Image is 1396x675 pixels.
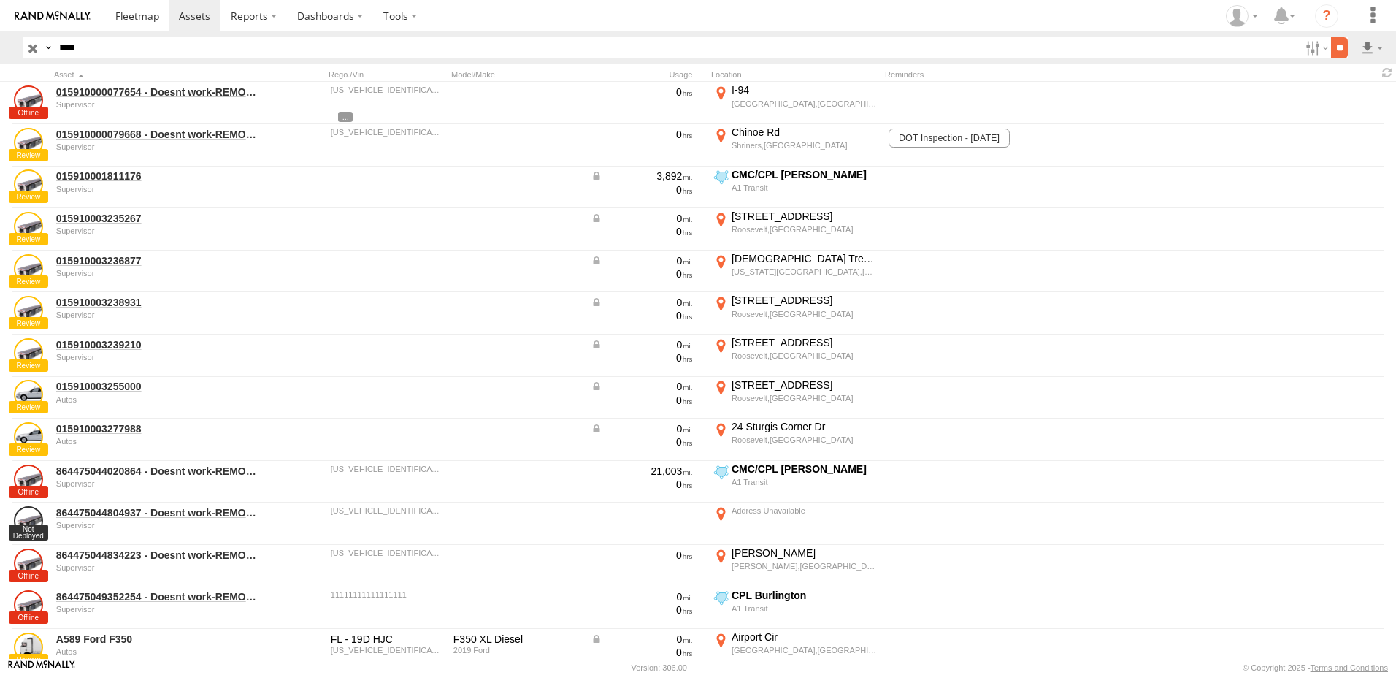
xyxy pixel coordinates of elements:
[732,83,877,96] div: I-94
[56,169,256,183] a: 015910001811176
[56,212,256,225] a: 015910003235267
[54,69,258,80] div: Click to Sort
[591,465,693,478] div: 21,003
[56,338,256,351] a: 015910003239210
[1359,37,1384,58] label: Export results as...
[732,309,877,319] div: Roosevelt,[GEOGRAPHIC_DATA]
[1315,4,1338,28] i: ?
[56,269,256,278] div: undefined
[56,521,256,530] div: undefined
[732,336,877,349] div: [STREET_ADDRESS]
[591,478,693,491] div: 0
[331,506,443,515] div: 1H2P04521MW003404
[56,226,256,235] div: undefined
[14,506,43,535] a: View Asset Details
[15,11,91,21] img: rand-logo.svg
[732,168,877,181] div: CMC/CPL [PERSON_NAME]
[591,380,693,393] div: Data from Vehicle CANbus
[588,69,705,80] div: Usage
[732,477,877,487] div: A1 Transit
[711,168,879,207] label: Click to View Current Location
[331,85,443,94] div: 1JJF48276VL403713
[732,183,877,193] div: A1 Transit
[732,630,877,644] div: Airport Cir
[331,549,443,557] div: 1TTF482C5J3060364
[732,252,877,265] div: [DEMOGRAPHIC_DATA] Trek Blvd
[56,128,256,141] a: 015910000079668 - Doesnt work-REMOVE
[732,589,877,602] div: CPL Burlington
[711,294,879,333] label: Click to View Current Location
[711,69,879,80] div: Location
[732,140,877,150] div: Shriners,[GEOGRAPHIC_DATA]
[711,420,879,459] label: Click to View Current Location
[56,142,256,151] div: undefined
[56,185,256,194] div: undefined
[732,645,877,655] div: [GEOGRAPHIC_DATA],[GEOGRAPHIC_DATA]
[331,646,443,655] div: 1FD8W3HT7KED73698
[711,210,879,249] label: Click to View Current Location
[56,100,256,109] div: undefined
[14,590,43,619] a: View Asset Details
[732,546,877,560] div: [PERSON_NAME]
[711,126,879,165] label: Click to View Current Location
[591,169,693,183] div: Data from Vehicle CANbus
[56,563,256,572] div: undefined
[732,435,877,445] div: Roosevelt,[GEOGRAPHIC_DATA]
[591,225,693,238] div: 0
[885,69,1119,80] div: Reminders
[1378,66,1396,80] span: Refresh
[1300,37,1331,58] label: Search Filter Options
[711,546,879,586] label: Click to View Current Location
[56,437,256,446] div: undefined
[711,504,879,544] label: Click to View Current Location
[591,338,693,351] div: Data from Vehicle CANbus
[56,506,256,519] a: 864475044804937 - Doesnt work-REMOVE
[591,351,693,365] div: 0
[732,561,877,571] div: [PERSON_NAME],[GEOGRAPHIC_DATA]
[56,254,256,267] a: 015910003236877
[14,296,43,325] a: View Asset Details
[14,549,43,578] a: View Asset Details
[14,128,43,157] a: View Asset Details
[14,85,43,115] a: View Asset Details
[453,633,580,646] div: F350 XL Diesel
[1243,663,1388,672] div: © Copyright 2025 -
[591,267,693,281] div: 0
[14,338,43,367] a: View Asset Details
[711,378,879,418] label: Click to View Current Location
[591,183,693,197] div: 0
[732,351,877,361] div: Roosevelt,[GEOGRAPHIC_DATA]
[56,647,256,656] div: undefined
[591,633,693,646] div: Data from Vehicle CANbus
[56,549,256,562] a: 864475044834223 - Doesnt work-REMOVE
[591,549,693,562] div: 0
[1311,663,1388,672] a: Terms and Conditions
[14,380,43,409] a: View Asset Details
[56,633,256,646] a: A589 Ford F350
[711,462,879,502] label: Click to View Current Location
[42,37,54,58] label: Search Query
[56,395,256,404] div: undefined
[14,633,43,662] a: View Asset Details
[732,378,877,392] div: [STREET_ADDRESS]
[451,69,583,80] div: Model/Make
[591,435,693,449] div: 0
[732,603,877,614] div: A1 Transit
[331,465,443,473] div: 1GRDM062XAH717268
[56,296,256,309] a: 015910003238931
[331,128,443,137] div: 1GRDM0628CH714081
[1221,5,1263,27] div: Sheila Holbach
[591,296,693,309] div: Data from Vehicle CANbus
[56,479,256,488] div: undefined
[338,112,353,122] span: View Asset Details to show all tags
[732,210,877,223] div: [STREET_ADDRESS]
[591,603,693,617] div: 0
[732,224,877,234] div: Roosevelt,[GEOGRAPHIC_DATA]
[591,309,693,322] div: 0
[591,590,693,603] div: 0
[329,69,445,80] div: Rego./Vin
[14,169,43,199] a: View Asset Details
[56,85,256,99] a: 015910000077654 - Doesnt work-REMOVE
[56,353,256,362] div: undefined
[591,212,693,225] div: Data from Vehicle CANbus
